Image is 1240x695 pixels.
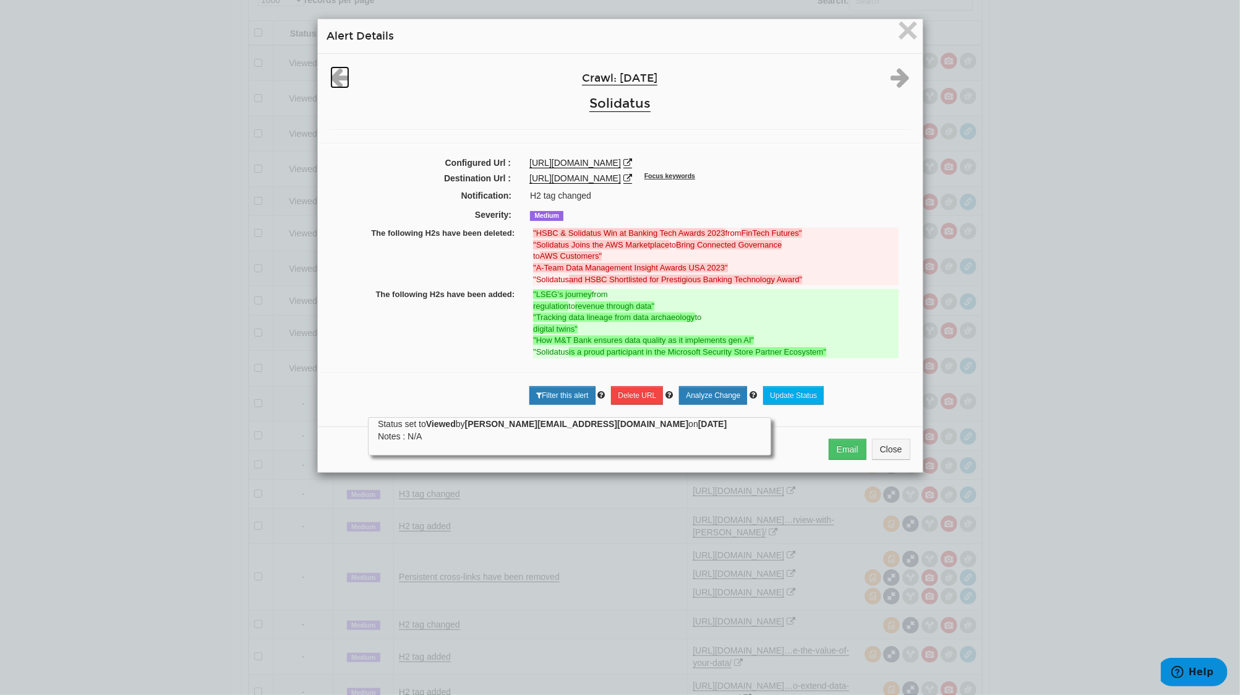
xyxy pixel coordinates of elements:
strong: "A-Team Data Management Insight Awards USA 2023" [533,263,728,272]
label: The following H2s have been deleted: [332,228,524,240]
div: Status set to by on Notes : N/A [378,418,761,442]
label: Configured Url : [321,157,521,169]
strong: digital twins" [533,324,578,334]
ins: to [533,312,899,324]
strong: "HSBC & Solidatus Win at Banking Tech Awards 2023 [533,228,725,238]
div: H2 tag changed [521,189,917,202]
label: Notification: [323,189,521,202]
ins: to [533,301,899,313]
label: The following H2s have been added: [332,289,524,301]
a: Previous alert [330,77,349,87]
strong: FinTech Futures" [742,228,802,238]
del: to [533,251,899,262]
h4: Alert Details [327,28,913,44]
button: Close [872,439,910,460]
iframe: Opens a widget where you can find more information [1161,658,1228,689]
del: "Solidatus [533,274,899,286]
strong: "Solidatus Joins the AWS Marketplace [533,240,669,249]
strong: "How M&T Bank ensures data quality as it implements gen AI" [533,335,754,345]
a: [URL][DOMAIN_NAME] [529,173,621,184]
sup: Focus keywords [644,172,695,179]
strong: Viewed [426,419,456,429]
a: Next alert [891,77,910,87]
strong: is a proud participant in the Microsoft Security Store Partner Ecosystem" [569,347,826,356]
a: Delete URL [611,386,663,405]
span: Medium [530,211,563,221]
ins: "Solidatus [533,347,899,358]
strong: [DATE] [698,419,727,429]
button: Close [897,20,918,45]
strong: and HSBC Shortlisted for Prestigious Banking Technology Award" [569,275,802,284]
strong: "LSEG’s journey [533,290,592,299]
strong: revenue through data" [575,301,654,311]
a: Update Status [763,386,824,405]
label: Severity: [323,209,521,221]
a: Crawl: [DATE] [582,72,657,85]
a: Solidatus [589,95,651,112]
ins: from [533,289,899,301]
label: Destination Url : [321,172,521,184]
strong: AWS Customers" [540,251,602,261]
del: from [533,228,899,240]
span: × [897,9,918,51]
a: Analyze Change [679,386,747,405]
del: to [533,240,899,251]
a: Filter this alert [529,386,595,405]
a: [URL][DOMAIN_NAME] [529,158,621,168]
strong: "Tracking data lineage from data archaeology [533,313,695,322]
strong: regulation [533,301,568,311]
button: Email [829,439,866,460]
strong: [PERSON_NAME][EMAIL_ADDRESS][DOMAIN_NAME] [465,419,689,429]
strong: Bring Connected Governance [676,240,782,249]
